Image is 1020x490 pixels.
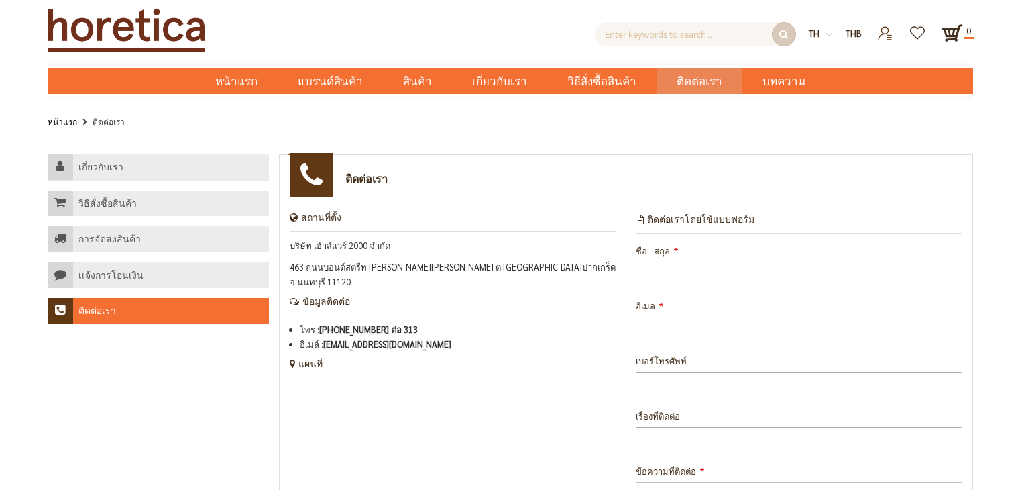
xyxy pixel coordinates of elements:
a: สินค้า [383,68,452,94]
h4: สถานที่ตั้ง [290,212,616,232]
span: วิธีสั่งซื้อสินค้า [567,68,636,95]
li: โทร : [300,322,616,337]
span: THB [846,28,862,39]
a: แบรนด์สินค้า [278,68,383,94]
p: 463 ถนนบอนด์สตรีท [PERSON_NAME][PERSON_NAME] ต.[GEOGRAPHIC_DATA]ปากเกร็ด จ.นนทบุรี 11120 [290,260,616,289]
h4: ติดต่อเราโดยใช้แบบฟอร์ม [636,214,962,234]
a: บทความ [742,68,826,94]
h1: ติดต่อเรา [345,172,388,185]
span: อีเมล [636,300,655,311]
h4: เกี่ยวกับเรา [78,162,123,174]
span: ข้อความที่ติดต่อ [636,465,696,477]
span: เบอร์โทรศัพท์ [636,355,687,366]
h4: ข้อมูลติดต่อ [290,296,616,315]
a: เเจ้งการโอนเงิน [48,262,269,289]
span: ชื่อ - สกุล [636,245,670,256]
span: เรื่องที่ติดต่อ [636,410,680,422]
span: th [809,28,819,39]
a: วิธีสั่งซื้อสินค้า [48,191,269,217]
li: อีเมล์ : [300,337,616,352]
p: บริษัท เฮ้าส์แวร์ 2000 จำกัด [290,238,616,253]
h4: วิธีสั่งซื้อสินค้า [78,198,137,210]
a: เกี่ยวกับเรา [48,154,269,181]
a: วิธีสั่งซื้อสินค้า [547,68,657,94]
strong: ติดต่อเรา [93,116,125,127]
span: บทความ [762,68,805,95]
a: ติดต่อเรา [48,298,269,324]
a: เข้าสู่ระบบ [869,22,902,34]
a: หน้าแรก [195,68,278,94]
img: Horetica.com [48,8,205,52]
span: สินค้า [403,68,432,95]
a: หน้าแรก [48,114,77,129]
span: ติดต่อเรา [677,68,722,95]
a: [PHONE_NUMBER] ต่อ 313 [319,324,418,335]
span: เกี่ยวกับเรา [472,68,527,95]
h4: แผนที่ [290,358,616,378]
h4: เเจ้งการโอนเงิน [78,270,144,282]
a: 0 [942,22,963,44]
span: แบรนด์สินค้า [298,68,363,95]
a: ติดต่อเรา [657,68,742,94]
h4: การจัดส่งสินค้า [78,234,141,246]
span: 0 [964,23,974,39]
img: dropdown-icon.svg [826,31,832,38]
a: รายการโปรด [902,22,935,34]
a: เกี่ยวกับเรา [452,68,547,94]
a: [EMAIL_ADDRESS][DOMAIN_NAME] [323,338,451,350]
h4: ติดต่อเรา [78,305,116,317]
a: การจัดส่งสินค้า [48,226,269,252]
span: หน้าแรก [215,72,258,90]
